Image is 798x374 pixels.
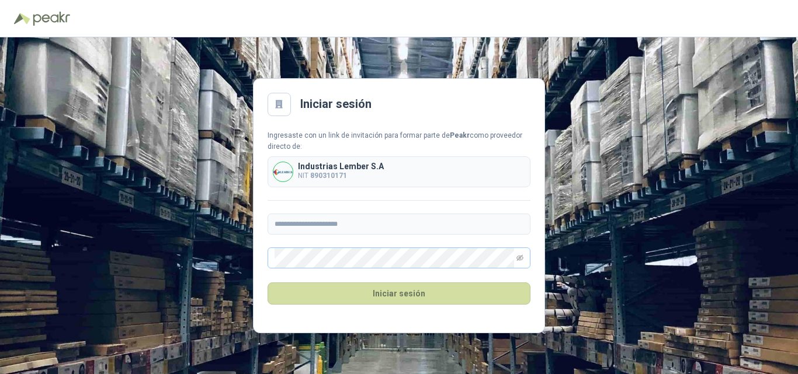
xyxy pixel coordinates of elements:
[310,172,347,180] b: 890310171
[516,254,523,261] span: eye-invisible
[298,162,384,170] p: Industrias Lember S.A
[14,13,30,25] img: Logo
[273,162,293,181] img: Company Logo
[33,12,70,26] img: Peakr
[268,130,530,152] div: Ingresaste con un link de invitación para formar parte de como proveedor directo de:
[450,131,470,139] b: Peakr
[268,282,530,305] button: Iniciar sesión
[300,95,372,113] h2: Iniciar sesión
[298,170,384,181] p: NIT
